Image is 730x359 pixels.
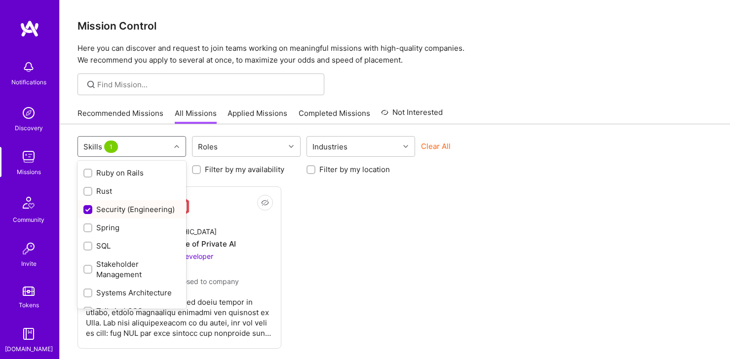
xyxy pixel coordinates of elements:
a: Not Interested [381,107,443,124]
i: icon EyeClosed [261,199,269,207]
div: Notifications [11,77,46,87]
img: Community [17,191,40,215]
img: bell [19,57,38,77]
div: Missions [17,167,41,177]
span: 1 [104,141,118,153]
div: Roles [195,140,220,154]
div: Discovery [15,123,43,133]
img: logo [20,20,39,37]
input: Find Mission... [97,79,317,90]
p: Here you can discover and request to join teams working on meaningful missions with high-quality ... [77,42,712,66]
div: Tokens [19,300,39,310]
i: icon SearchGrey [85,79,97,90]
i: icon Chevron [174,144,179,149]
h3: Mission Control [77,20,712,32]
div: Security (Engineering) [83,204,180,215]
a: All Missions [175,108,217,124]
div: Spring [83,222,180,233]
span: Builders proposed to company [140,276,239,287]
a: Recommended Missions [77,108,163,124]
img: guide book [19,324,38,344]
a: Applied Missions [228,108,287,124]
div: Rust [83,186,180,196]
div: Industries [310,140,350,154]
div: Community [13,215,44,225]
div: Lor Ipsumdo Sitametc ad el sed doeiu tempor in utlabo, etdolo magnaaliqu enimadmi ven quisnost ex... [86,289,273,338]
img: tokens [23,287,35,296]
div: Systems Architecture [83,287,180,298]
img: Invite [19,239,38,258]
i: icon Chevron [403,144,408,149]
div: [DOMAIN_NAME] [5,344,53,354]
label: Filter by my availability [205,164,284,175]
button: Clear All [421,141,451,151]
a: Completed Missions [299,108,370,124]
div: SQL [83,241,180,251]
div: Tailwind CSS [83,306,180,316]
i: icon Chevron [289,144,294,149]
div: Ruby on Rails [83,168,180,178]
div: Skills [81,140,122,154]
div: Stakeholder Management [83,259,180,280]
img: teamwork [19,147,38,167]
img: discovery [19,103,38,123]
div: Invite [21,258,37,269]
label: Filter by my location [319,164,390,175]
